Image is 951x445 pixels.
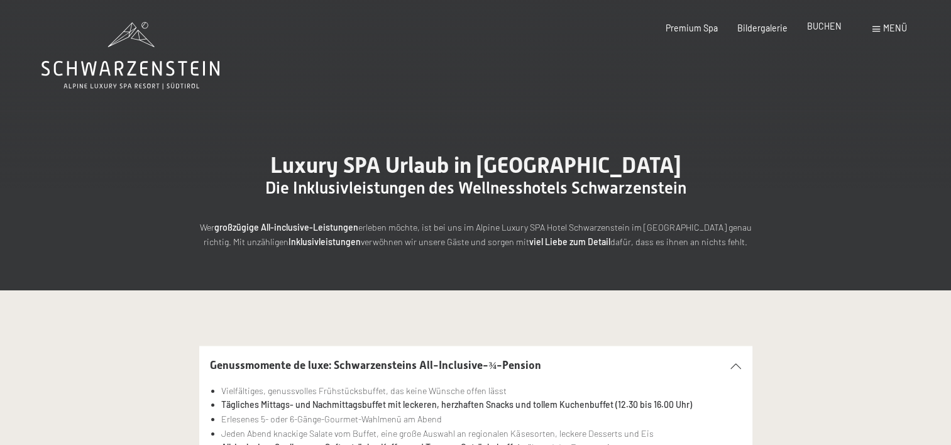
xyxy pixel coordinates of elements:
[221,384,741,398] li: Vielfältiges, genussvolles Frühstücksbuffet, das keine Wünsche offen lässt
[807,21,842,31] a: BUCHEN
[210,359,541,371] span: Genussmomente de luxe: Schwarzensteins All-Inclusive-¾-Pension
[199,221,752,249] p: Wer erleben möchte, ist bei uns im Alpine Luxury SPA Hotel Schwarzenstein im [GEOGRAPHIC_DATA] ge...
[221,427,741,441] li: Jeden Abend knackige Salate vom Buffet, eine große Auswahl an regionalen Käsesorten, leckere Dess...
[529,236,610,247] strong: viel Liebe zum Detail
[221,412,741,427] li: Erlesenes 5- oder 6-Gänge-Gourmet-Wahlmenü am Abend
[883,23,907,33] span: Menü
[666,23,718,33] a: Premium Spa
[214,222,358,233] strong: großzügige All-inclusive-Leistungen
[270,152,681,178] span: Luxury SPA Urlaub in [GEOGRAPHIC_DATA]
[265,179,686,197] span: Die Inklusivleistungen des Wellnesshotels Schwarzenstein
[221,399,691,410] strong: Tägliches Mittags- und Nachmittagsbuffet mit leckeren, herzhaften Snacks und tollem Kuchenbuffet ...
[737,23,788,33] a: Bildergalerie
[289,236,361,247] strong: Inklusivleistungen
